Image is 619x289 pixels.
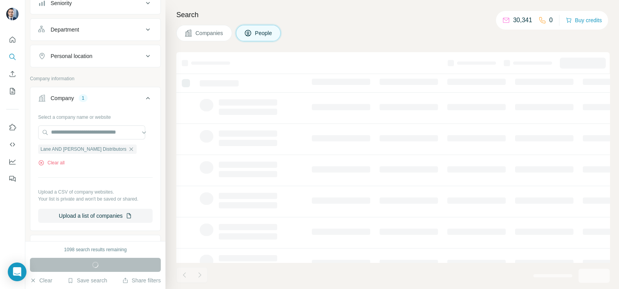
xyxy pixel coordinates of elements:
[6,33,19,47] button: Quick start
[549,16,553,25] p: 0
[255,29,273,37] span: People
[6,8,19,20] img: Avatar
[6,120,19,134] button: Use Surfe on LinkedIn
[38,111,153,121] div: Select a company name or website
[30,237,160,256] button: Industry
[30,75,161,82] p: Company information
[38,189,153,196] p: Upload a CSV of company websites.
[176,9,610,20] h4: Search
[513,16,532,25] p: 30,341
[122,277,161,284] button: Share filters
[30,20,160,39] button: Department
[566,15,602,26] button: Buy credits
[51,52,92,60] div: Personal location
[40,146,127,153] span: Lane AND [PERSON_NAME] Distributors
[30,277,52,284] button: Clear
[51,26,79,33] div: Department
[79,95,88,102] div: 1
[6,155,19,169] button: Dashboard
[6,84,19,98] button: My lists
[51,94,74,102] div: Company
[6,67,19,81] button: Enrich CSV
[38,159,65,166] button: Clear all
[67,277,107,284] button: Save search
[30,89,160,111] button: Company1
[6,137,19,152] button: Use Surfe API
[6,50,19,64] button: Search
[195,29,224,37] span: Companies
[30,47,160,65] button: Personal location
[38,209,153,223] button: Upload a list of companies
[64,246,127,253] div: 1098 search results remaining
[6,172,19,186] button: Feedback
[8,263,26,281] div: Open Intercom Messenger
[38,196,153,203] p: Your list is private and won't be saved or shared.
